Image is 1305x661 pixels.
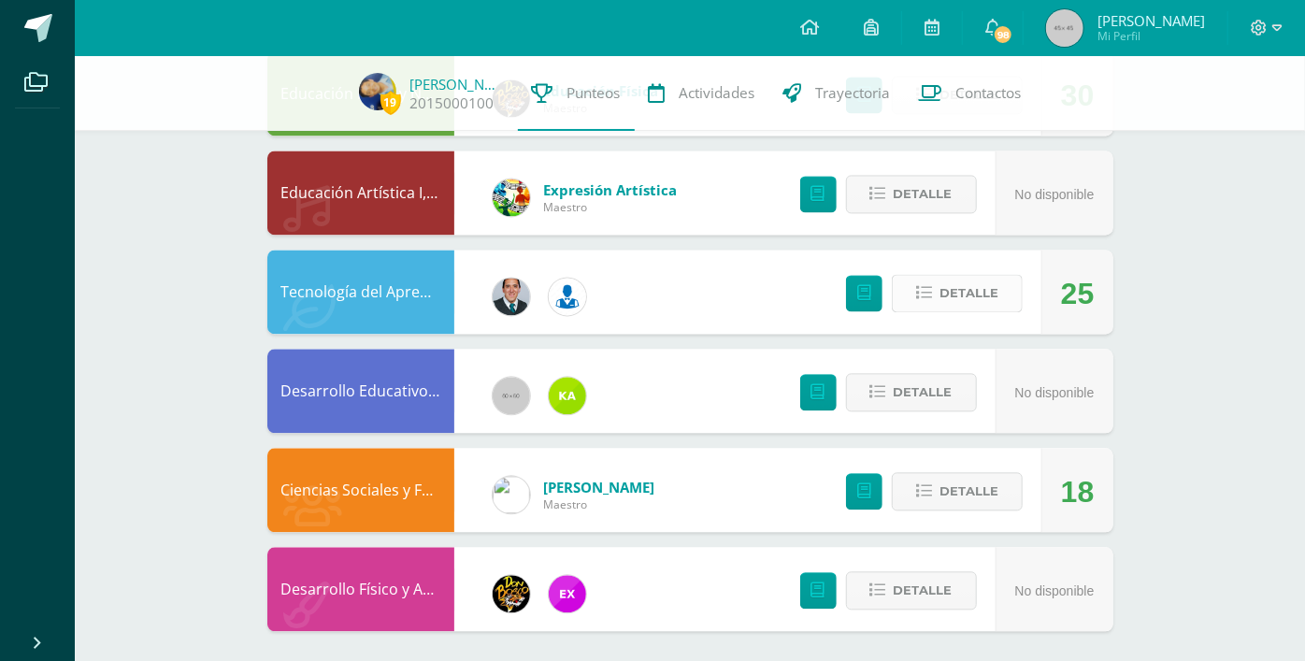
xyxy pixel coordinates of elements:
[1015,583,1095,598] span: No disponible
[939,474,998,509] span: Detalle
[267,250,454,334] div: Tecnología del Aprendizaje y la Comunicación (Informática)
[1061,251,1095,336] div: 25
[544,199,678,215] span: Maestro
[816,83,891,103] span: Trayectoria
[493,575,530,612] img: 21dcd0747afb1b787494880446b9b401.png
[892,472,1023,510] button: Detalle
[1061,450,1095,534] div: 18
[493,476,530,513] img: 6dfd641176813817be49ede9ad67d1c4.png
[846,373,977,411] button: Detalle
[905,56,1036,131] a: Contactos
[267,151,454,235] div: Educación Artística I, Música y Danza
[410,93,495,113] a: 2015000100
[267,349,454,433] div: Desarrollo Educativo y Proyecto de Vida
[518,56,635,131] a: Punteos
[544,496,655,512] span: Maestro
[1097,11,1205,30] span: [PERSON_NAME]
[410,75,504,93] a: [PERSON_NAME]
[493,377,530,414] img: 60x60
[1097,28,1205,44] span: Mi Perfil
[680,83,755,103] span: Actividades
[493,278,530,315] img: 2306758994b507d40baaa54be1d4aa7e.png
[359,73,396,110] img: 54bd061dcccaf19a24e77d2dfcf1fddb.png
[894,375,953,410] span: Detalle
[567,83,621,103] span: Punteos
[549,278,586,315] img: 6ed6846fa57649245178fca9fc9a58dd.png
[549,575,586,612] img: ce84f7dabd80ed5f5aa83b4480291ac6.png
[549,377,586,414] img: 80c6179f4b1d2e3660951566ef3c631f.png
[1046,9,1083,47] img: 45x45
[894,177,953,211] span: Detalle
[544,478,655,496] span: [PERSON_NAME]
[267,448,454,532] div: Ciencias Sociales y Formación Ciudadana e Interculturalidad
[380,91,401,114] span: 19
[892,274,1023,312] button: Detalle
[846,571,977,610] button: Detalle
[956,83,1022,103] span: Contactos
[846,175,977,213] button: Detalle
[1015,385,1095,400] span: No disponible
[993,24,1013,45] span: 98
[544,180,678,199] span: Expresión Artística
[267,547,454,631] div: Desarrollo Físico y Artístico (Extracurricular)
[1015,187,1095,202] span: No disponible
[939,276,998,310] span: Detalle
[894,573,953,608] span: Detalle
[769,56,905,131] a: Trayectoria
[635,56,769,131] a: Actividades
[493,179,530,216] img: 159e24a6ecedfdf8f489544946a573f0.png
